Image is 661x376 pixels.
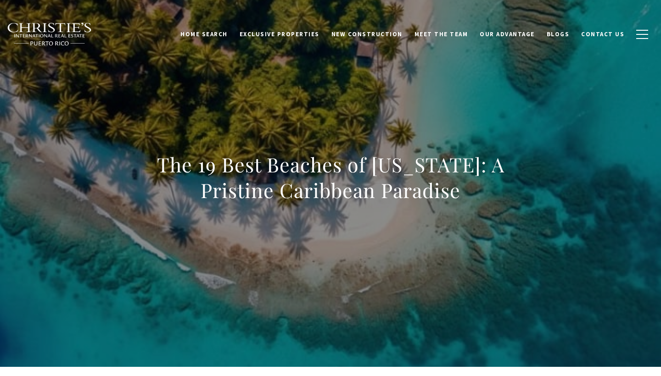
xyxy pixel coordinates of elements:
span: Exclusive Properties [240,30,319,38]
a: Meet the Team [409,25,474,43]
h1: The 19 Best Beaches of [US_STATE]: A Pristine Caribbean Paradise [128,152,533,203]
a: Blogs [541,25,576,43]
a: Exclusive Properties [234,25,325,43]
img: Christie's International Real Estate black text logo [7,22,92,46]
a: Our Advantage [474,25,541,43]
span: Contact Us [581,30,624,38]
span: Blogs [547,30,570,38]
a: Home Search [174,25,234,43]
span: New Construction [331,30,403,38]
span: Our Advantage [480,30,535,38]
a: New Construction [325,25,409,43]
